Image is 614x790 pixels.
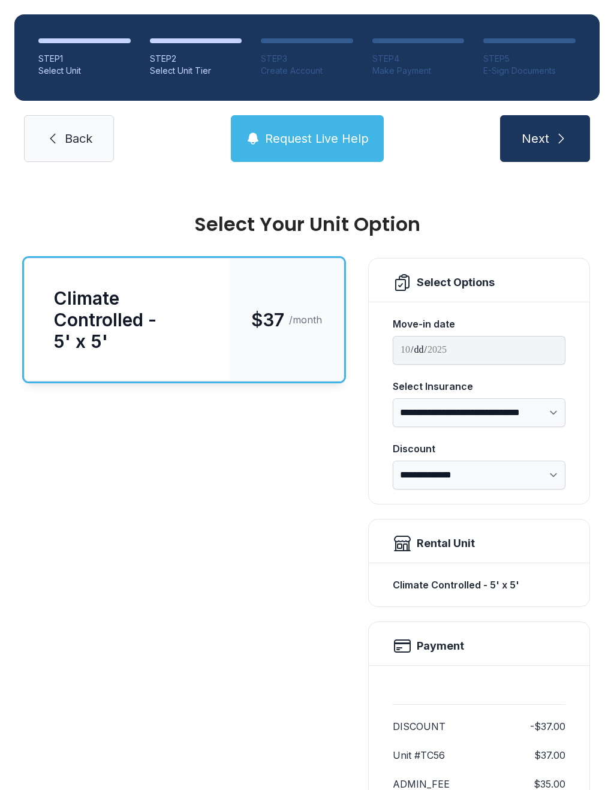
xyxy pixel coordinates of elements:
[150,53,242,65] div: STEP 2
[393,398,565,427] select: Select Insurance
[261,53,353,65] div: STEP 3
[534,748,565,762] dd: $37.00
[24,215,590,234] div: Select Your Unit Option
[38,65,131,77] div: Select Unit
[393,719,446,734] dt: DISCOUNT
[289,313,322,327] span: /month
[522,130,549,147] span: Next
[393,573,565,597] div: Climate Controlled - 5' x 5'
[65,130,92,147] span: Back
[530,719,565,734] dd: -$37.00
[483,65,576,77] div: E-Sign Documents
[393,336,565,365] input: Move-in date
[393,379,565,394] div: Select Insurance
[417,274,495,291] div: Select Options
[372,53,465,65] div: STEP 4
[393,317,565,331] div: Move-in date
[38,53,131,65] div: STEP 1
[393,461,565,489] select: Discount
[261,65,353,77] div: Create Account
[393,441,565,456] div: Discount
[150,65,242,77] div: Select Unit Tier
[53,287,201,352] div: Climate Controlled - 5' x 5'
[483,53,576,65] div: STEP 5
[251,309,284,331] span: $37
[417,638,464,654] h2: Payment
[417,535,475,552] div: Rental Unit
[393,748,445,762] dt: Unit #TC56
[372,65,465,77] div: Make Payment
[265,130,369,147] span: Request Live Help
